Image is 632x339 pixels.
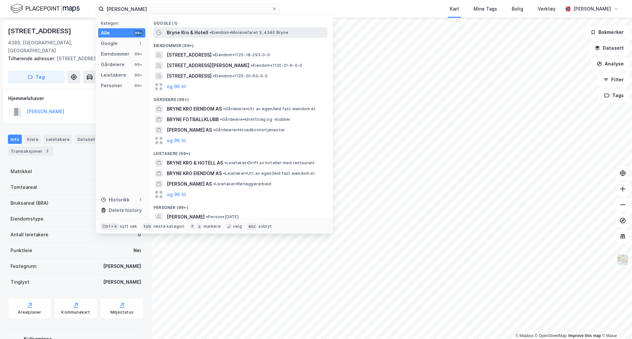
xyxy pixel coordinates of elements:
div: Transaksjoner [8,146,53,156]
span: • [220,117,222,122]
div: Kategori [101,21,145,26]
button: Analyse [591,57,629,70]
div: Hjemmelshaver [8,94,143,102]
button: Filter [598,73,629,86]
a: Improve this map [568,333,601,338]
div: Tinglyst [11,278,29,286]
div: Gårdeiere [101,61,125,68]
div: tab [142,223,152,230]
span: • [224,160,226,165]
span: BRYNE KRO EIENDOM AS [167,169,222,177]
div: velg [233,224,242,229]
span: Person • [DATE] [206,214,239,220]
span: BRYNE KRO EIENDOM AS [167,105,222,113]
button: og 96 til [167,137,186,144]
div: 99+ [133,62,143,67]
span: Gårdeiere • Hovedkontortjenester [213,127,285,133]
div: 3 [44,148,50,154]
img: logo.f888ab2527a4732fd821a326f86c7f29.svg [11,3,80,14]
span: • [213,52,215,57]
div: nytt søk [120,224,137,229]
div: Eiendommer (99+) [148,38,333,50]
span: • [251,63,253,68]
div: 99+ [133,30,143,36]
img: Z [617,254,629,266]
span: • [223,106,225,111]
div: Kommunekart [61,310,90,315]
div: 99+ [133,51,143,57]
a: OpenStreetMap [535,333,567,338]
div: Gårdeiere (99+) [148,92,333,104]
input: Søk på adresse, matrikkel, gårdeiere, leietakere eller personer [104,4,272,14]
div: [STREET_ADDRESS] [8,55,138,63]
div: Ctrl + k [101,223,119,230]
div: 1 [137,41,143,46]
div: 99+ [133,83,143,88]
div: Festegrunn [11,262,36,270]
button: Bokmerker [585,26,629,39]
div: [PERSON_NAME] [103,278,141,286]
div: Leietakere (99+) [148,146,333,158]
div: avbryt [258,224,272,229]
span: [PERSON_NAME] AS [167,180,212,188]
div: Datasett [75,135,100,144]
span: Gårdeiere • Utl. av egen/leid fast eiendom el. [223,106,316,112]
button: og 96 til [167,191,186,198]
div: [PERSON_NAME] [103,262,141,270]
div: Leietakere [101,71,126,79]
button: Tags [599,89,629,102]
div: Mine Tags [474,5,497,13]
span: • [213,73,215,78]
span: Eiendom • 1120-18-293-0-0 [213,52,270,58]
div: Verktøy [538,5,556,13]
span: • [210,30,212,35]
div: Antall leietakere [11,231,48,239]
div: Alle [101,29,110,37]
span: BRYNE KRO & HOTELL AS [167,159,223,167]
div: 0 [138,231,141,239]
span: Eiendom • Morenefaret 3, 4340 Bryne [210,30,288,35]
div: Eiendomstype [11,215,43,223]
span: Leietaker • Drift av hoteller med restaurant [224,160,315,166]
span: Leietaker • Utl. av egen/leid fast eiendom el. [223,171,315,176]
span: Leietaker • Rørleggerarbeid [213,181,271,187]
span: [STREET_ADDRESS] [167,72,212,80]
span: Eiendom • 1120-20-60-0-0 [213,73,268,79]
div: Bruksareal (BRA) [11,199,48,207]
span: [PERSON_NAME] AS [167,126,212,134]
div: Leietakere [43,135,72,144]
div: Miljøstatus [110,310,133,315]
span: BRYNE FOTBALLKLUBB [167,116,219,123]
div: 99+ [133,72,143,78]
div: Tomteareal [11,183,37,191]
a: Mapbox [515,333,533,338]
div: Delete history [109,206,142,214]
div: Kart [450,5,459,13]
span: Bryne Kro & Hotell [167,29,208,37]
span: • [213,181,215,186]
span: Tilhørende adresser: [8,56,57,61]
div: Nei [133,247,141,254]
div: esc [247,223,257,230]
div: Eiendommer [101,50,129,58]
span: • [213,127,215,132]
div: 4389, [GEOGRAPHIC_DATA], [GEOGRAPHIC_DATA] [8,39,112,55]
iframe: Chat Widget [599,307,632,339]
span: [STREET_ADDRESS][PERSON_NAME] [167,62,249,69]
div: Info [8,135,22,144]
button: og 96 til [167,83,186,91]
span: Gårdeiere • Idrettslag og -klubber [220,117,291,122]
div: markere [204,224,221,229]
span: [STREET_ADDRESS] [167,51,212,59]
div: Bolig [512,5,523,13]
div: Personer [101,82,122,90]
div: Google (1) [148,15,333,27]
div: Historikk [101,196,129,204]
div: Google [101,39,118,47]
span: Eiendom • 1120-21-6-0-0 [251,63,302,68]
div: neste kategori [154,224,185,229]
button: Tag [8,70,65,84]
div: Arealplaner [18,310,41,315]
span: • [206,214,208,219]
div: Personer (99+) [148,200,333,212]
